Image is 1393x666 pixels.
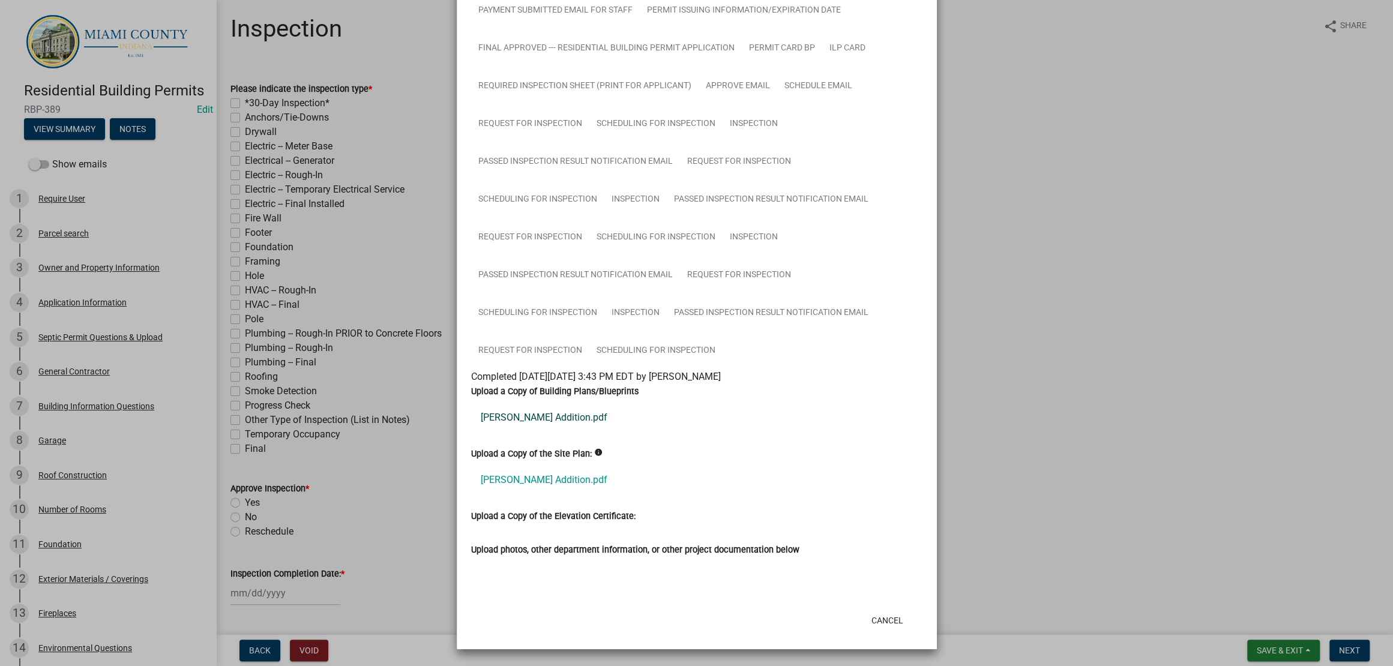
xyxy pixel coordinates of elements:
a: Required Inspection Sheet (Print for Applicant) [471,67,699,106]
span: Completed [DATE][DATE] 3:43 PM EDT by [PERSON_NAME] [471,371,721,382]
a: [PERSON_NAME] Addition.pdf [471,403,922,432]
a: Passed Inspection Result Notification Email [667,181,876,219]
a: Inspection [723,105,785,143]
a: Scheduling for Inspection [471,181,604,219]
a: Approve Email [699,67,777,106]
button: Cancel [862,610,913,631]
a: Permit Card BP [742,29,822,68]
a: Scheduling for Inspection [471,294,604,332]
a: FINAL Approved --- Residential Building Permit Application [471,29,742,68]
a: Passed Inspection Result Notification Email [471,256,680,295]
label: Upload a Copy of the Elevation Certificate: [471,512,636,521]
a: Inspection [604,294,667,332]
a: Request for Inspection [471,105,589,143]
a: Passed Inspection Result Notification Email [471,143,680,181]
label: Upload photos, other department information, or other project documentation below [471,546,799,554]
a: Request for Inspection [471,218,589,257]
a: Schedule Email [777,67,859,106]
a: Scheduling for Inspection [589,332,723,370]
a: Inspection [723,218,785,257]
a: Request for Inspection [680,143,798,181]
label: Upload a Copy of the Site Plan: [471,450,592,458]
a: Passed Inspection Result Notification Email [667,294,876,332]
a: Scheduling for Inspection [589,218,723,257]
a: Inspection [604,181,667,219]
a: [PERSON_NAME] Addition.pdf [471,466,922,494]
a: ILP Card [822,29,873,68]
label: Upload a Copy of Building Plans/Blueprints [471,388,639,396]
a: Scheduling for Inspection [589,105,723,143]
i: info [594,448,603,457]
a: Request for Inspection [680,256,798,295]
a: Request for Inspection [471,332,589,370]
